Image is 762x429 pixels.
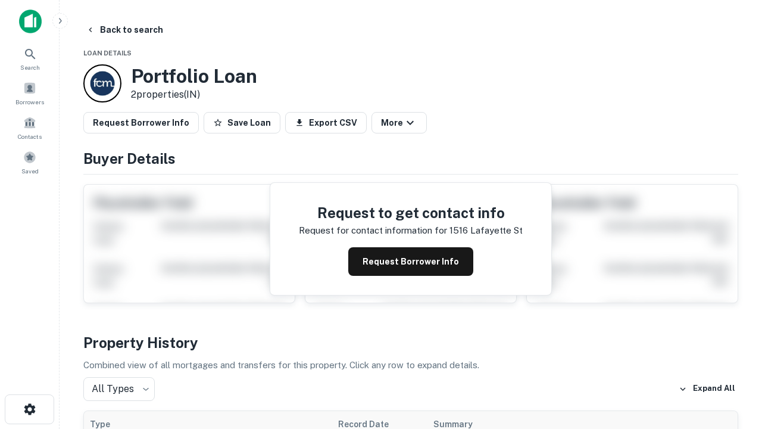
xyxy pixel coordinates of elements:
button: Back to search [81,19,168,41]
span: Search [20,63,40,72]
h4: Request to get contact info [299,202,523,223]
h3: Portfolio Loan [131,65,257,88]
span: Loan Details [83,49,132,57]
div: All Types [83,377,155,401]
a: Saved [4,146,56,178]
button: More [371,112,427,133]
img: capitalize-icon.png [19,10,42,33]
a: Contacts [4,111,56,144]
span: Borrowers [15,97,44,107]
button: Save Loan [204,112,280,133]
button: Request Borrower Info [83,112,199,133]
h4: Property History [83,332,738,353]
button: Export CSV [285,112,367,133]
p: 1516 lafayette st [449,223,523,238]
p: Combined view of all mortgages and transfers for this property. Click any row to expand details. [83,358,738,372]
p: Request for contact information for [299,223,447,238]
p: 2 properties (IN) [131,88,257,102]
iframe: Chat Widget [702,296,762,353]
button: Expand All [676,380,738,398]
button: Request Borrower Info [348,247,473,276]
a: Borrowers [4,77,56,109]
h4: Buyer Details [83,148,738,169]
a: Search [4,42,56,74]
span: Contacts [18,132,42,141]
span: Saved [21,166,39,176]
